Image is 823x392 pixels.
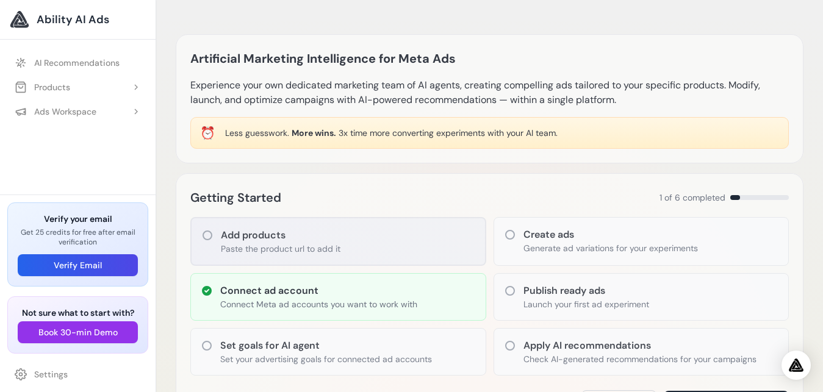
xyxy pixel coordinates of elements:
h3: Connect ad account [220,283,417,298]
div: Products [15,81,70,93]
p: Get 25 credits for free after email verification [18,227,138,247]
p: Set your advertising goals for connected ad accounts [220,353,432,365]
a: Settings [7,363,148,385]
h3: Add products [221,228,340,243]
h2: Getting Started [190,188,281,207]
button: Verify Email [18,254,138,276]
h3: Set goals for AI agent [220,338,432,353]
div: Ads Workspace [15,105,96,118]
span: 1 of 6 completed [659,191,725,204]
h3: Create ads [523,227,698,242]
span: Ability AI Ads [37,11,109,28]
p: Connect Meta ad accounts you want to work with [220,298,417,310]
a: Ability AI Ads [10,10,146,29]
h3: Apply AI recommendations [523,338,757,353]
h3: Verify your email [18,213,138,225]
a: AI Recommendations [7,52,148,74]
div: ⏰ [200,124,215,141]
p: Launch your first ad experiment [523,298,649,310]
h1: Artificial Marketing Intelligence for Meta Ads [190,49,456,68]
button: Book 30-min Demo [18,321,138,343]
span: More wins. [292,127,336,138]
div: Open Intercom Messenger [782,351,811,380]
p: Check AI-generated recommendations for your campaigns [523,353,757,365]
h3: Not sure what to start with? [18,307,138,319]
span: Less guesswork. [225,127,289,138]
button: Products [7,76,148,98]
h3: Publish ready ads [523,283,649,298]
button: Ads Workspace [7,101,148,123]
p: Paste the product url to add it [221,243,340,255]
p: Generate ad variations for your experiments [523,242,698,254]
p: Experience your own dedicated marketing team of AI agents, creating compelling ads tailored to yo... [190,78,789,107]
span: 3x time more converting experiments with your AI team. [339,127,558,138]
